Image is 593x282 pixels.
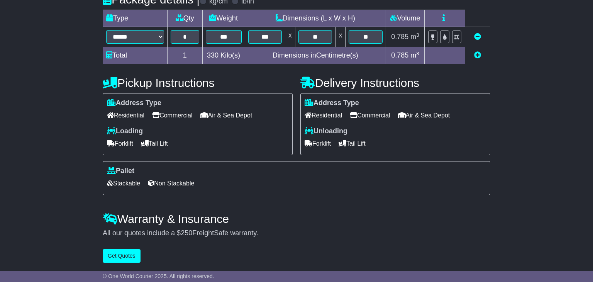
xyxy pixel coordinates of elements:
[107,99,161,107] label: Address Type
[168,10,203,27] td: Qty
[181,229,192,237] span: 250
[300,76,490,89] h4: Delivery Instructions
[107,127,143,136] label: Loading
[339,138,366,149] span: Tail Lift
[107,177,140,189] span: Stackable
[305,109,342,121] span: Residential
[103,10,168,27] td: Type
[416,32,419,38] sup: 3
[200,109,252,121] span: Air & Sea Depot
[410,51,419,59] span: m
[103,249,141,263] button: Get Quotes
[416,51,419,56] sup: 3
[305,138,331,149] span: Forklift
[103,273,214,279] span: © One World Courier 2025. All rights reserved.
[398,109,450,121] span: Air & Sea Depot
[107,167,134,175] label: Pallet
[107,138,133,149] span: Forklift
[245,47,386,64] td: Dimensions in Centimetre(s)
[410,33,419,41] span: m
[202,10,245,27] td: Weight
[350,109,390,121] span: Commercial
[103,47,168,64] td: Total
[285,27,295,47] td: x
[103,229,490,238] div: All our quotes include a $ FreightSafe warranty.
[305,99,359,107] label: Address Type
[202,47,245,64] td: Kilo(s)
[152,109,192,121] span: Commercial
[391,51,408,59] span: 0.785
[103,212,490,225] h4: Warranty & Insurance
[245,10,386,27] td: Dimensions (L x W x H)
[305,127,347,136] label: Unloading
[148,177,194,189] span: Non Stackable
[141,138,168,149] span: Tail Lift
[474,51,481,59] a: Add new item
[207,51,219,59] span: 330
[335,27,346,47] td: x
[386,10,424,27] td: Volume
[391,33,408,41] span: 0.785
[168,47,203,64] td: 1
[474,33,481,41] a: Remove this item
[103,76,293,89] h4: Pickup Instructions
[107,109,144,121] span: Residential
